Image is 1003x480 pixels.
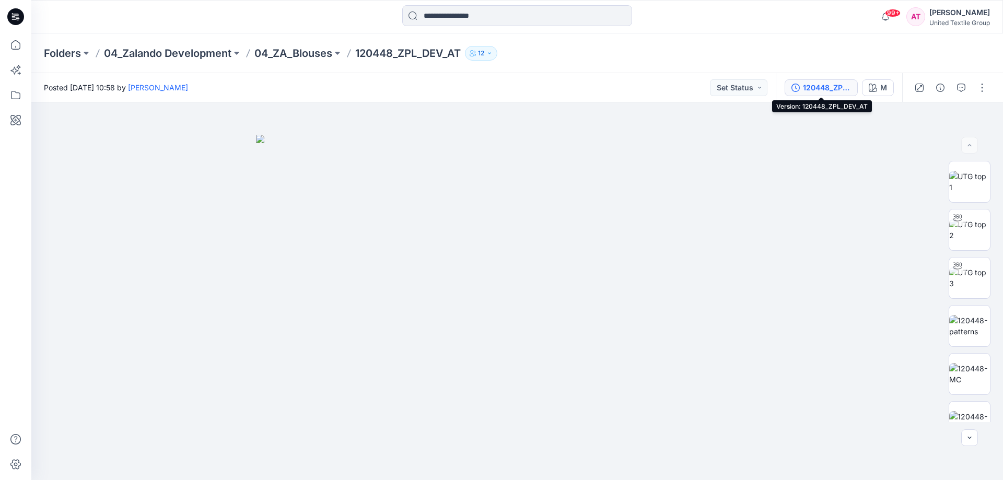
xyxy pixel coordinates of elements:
div: United Textile Group [929,19,990,27]
div: M [880,82,887,93]
button: Details [932,79,949,96]
img: 120448-MC [949,363,990,385]
img: UTG top 3 [949,267,990,289]
button: M [862,79,894,96]
button: 120448_ZPL_DEV_AT [785,79,858,96]
div: AT [906,7,925,26]
div: 120448_ZPL_DEV_AT [803,82,851,93]
a: 04_ZA_Blouses [254,46,332,61]
span: 99+ [885,9,901,17]
a: Folders [44,46,81,61]
div: [PERSON_NAME] [929,6,990,19]
span: Posted [DATE] 10:58 by [44,82,188,93]
a: 04_Zalando Development [104,46,231,61]
img: 120448-patterns [949,315,990,337]
button: 12 [465,46,497,61]
img: UTG top 2 [949,219,990,241]
a: [PERSON_NAME] [128,83,188,92]
img: UTG top 1 [949,171,990,193]
img: 120448-wrkm [949,411,990,433]
p: 12 [478,48,484,59]
p: 120448_ZPL_DEV_AT [355,46,461,61]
